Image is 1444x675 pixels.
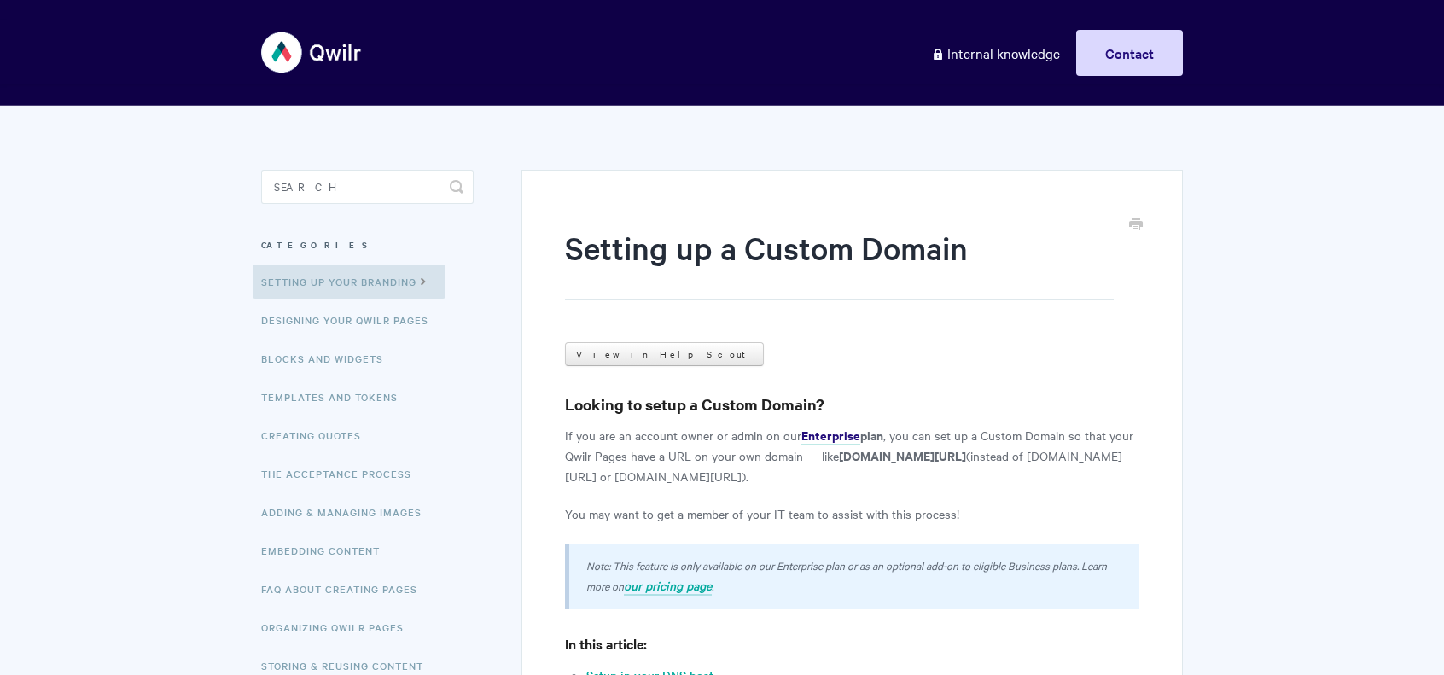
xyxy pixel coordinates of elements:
h1: Setting up a Custom Domain [565,226,1114,300]
h3: Categories [261,230,474,260]
a: Designing Your Qwilr Pages [261,303,441,337]
h3: Looking to setup a Custom Domain? [565,393,1139,416]
strong: In this article: [565,634,647,653]
input: Search [261,170,474,204]
i: our pricing page [624,577,712,594]
i: . [712,578,713,593]
a: Setting up your Branding [253,265,445,299]
strong: [DOMAIN_NAME][URL] [839,446,966,464]
a: Adding & Managing Images [261,495,434,529]
a: Contact [1076,30,1183,76]
strong: plan [860,426,883,444]
i: Note: This feature is only available on our Enterprise plan or as an optional add-on to eligible ... [586,557,1107,593]
a: Organizing Qwilr Pages [261,610,416,644]
a: Blocks and Widgets [261,341,396,375]
a: Templates and Tokens [261,380,410,414]
p: You may want to get a member of your IT team to assist with this process! [565,503,1139,524]
a: The Acceptance Process [261,457,424,491]
a: View in Help Scout [565,342,764,366]
a: our pricing page [624,577,712,596]
a: Embedding Content [261,533,393,567]
a: FAQ About Creating Pages [261,572,430,606]
a: Creating Quotes [261,418,374,452]
strong: Enterprise [801,426,860,444]
a: Internal knowledge [918,30,1073,76]
p: If you are an account owner or admin on our , you can set up a Custom Domain so that your Qwilr P... [565,425,1139,486]
a: Print this Article [1129,216,1143,235]
a: Enterprise [801,427,860,445]
img: Qwilr Help Center [261,20,363,84]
